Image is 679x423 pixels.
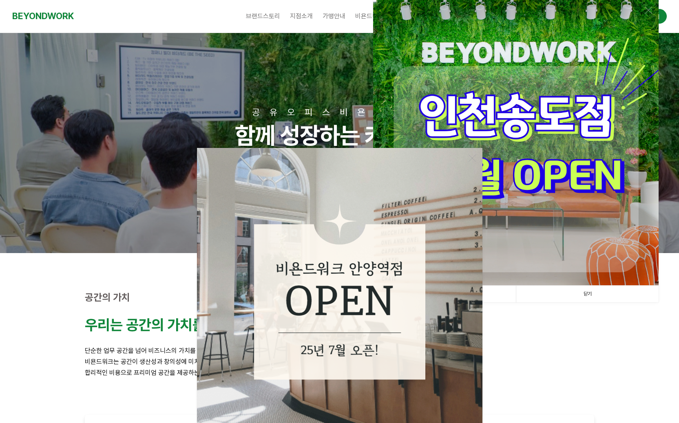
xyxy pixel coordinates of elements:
[290,12,313,20] span: 지점소개
[516,286,659,302] a: 닫기
[85,291,130,303] strong: 공간의 가치
[85,356,595,367] p: 비욘드워크는 공간이 생산성과 창의성에 미치는 영향을 잘 알고 있습니다.
[246,12,280,20] span: 브랜드스토리
[85,367,595,378] p: 합리적인 비용으로 프리미엄 공간을 제공하는 것이 비욘드워크의 철학입니다.
[323,12,345,20] span: 가맹안내
[285,6,318,26] a: 지점소개
[318,6,350,26] a: 가맹안내
[241,6,285,26] a: 브랜드스토리
[85,345,595,356] p: 단순한 업무 공간을 넘어 비즈니스의 가치를 높이는 영감의 공간을 만듭니다.
[12,9,74,24] a: BEYONDWORK
[350,6,394,26] a: 비욘드캠퍼스
[85,316,263,334] strong: 우리는 공간의 가치를 높입니다.
[355,12,389,20] span: 비욘드캠퍼스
